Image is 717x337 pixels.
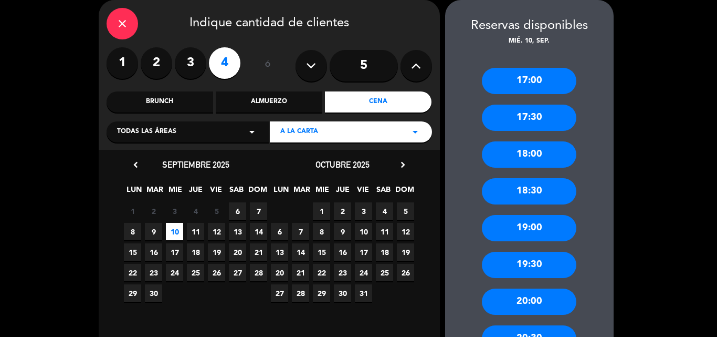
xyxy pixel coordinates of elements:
[292,223,309,240] span: 7
[250,223,267,240] span: 14
[409,126,421,138] i: arrow_drop_down
[334,264,351,281] span: 23
[229,243,246,261] span: 20
[355,243,372,261] span: 17
[334,243,351,261] span: 16
[313,264,330,281] span: 22
[482,252,576,278] div: 19:30
[107,47,138,79] label: 1
[355,202,372,220] span: 3
[334,202,351,220] span: 2
[229,264,246,281] span: 27
[397,264,414,281] span: 26
[376,264,393,281] span: 25
[208,264,225,281] span: 26
[482,289,576,315] div: 20:00
[124,284,141,302] span: 29
[251,47,285,84] div: ó
[208,223,225,240] span: 12
[293,183,310,201] span: MAR
[248,183,266,201] span: DOM
[116,17,129,30] i: close
[162,159,229,170] span: septiembre 2025
[375,183,392,201] span: SAB
[187,264,204,281] span: 25
[280,127,318,137] span: A la carta
[315,159,370,170] span: octubre 2025
[325,91,431,113] div: Cena
[125,183,143,201] span: LUN
[145,264,162,281] span: 23
[124,264,141,281] span: 22
[376,223,393,240] span: 11
[145,243,162,261] span: 16
[313,284,330,302] span: 29
[146,183,163,201] span: MAR
[482,68,576,94] div: 17:00
[208,243,225,261] span: 19
[141,47,172,79] label: 2
[166,183,184,201] span: MIE
[376,202,393,220] span: 4
[397,159,408,170] i: chevron_right
[187,202,204,220] span: 4
[376,243,393,261] span: 18
[445,36,614,47] div: mié. 10, sep.
[124,223,141,240] span: 8
[228,183,245,201] span: SAB
[355,223,372,240] span: 10
[175,47,206,79] label: 3
[313,183,331,201] span: MIE
[334,223,351,240] span: 9
[355,264,372,281] span: 24
[166,264,183,281] span: 24
[187,243,204,261] span: 18
[209,47,240,79] label: 4
[313,223,330,240] span: 8
[187,223,204,240] span: 11
[124,243,141,261] span: 15
[271,284,288,302] span: 27
[354,183,372,201] span: VIE
[395,183,413,201] span: DOM
[271,223,288,240] span: 6
[272,183,290,201] span: LUN
[107,8,432,39] div: Indique cantidad de clientes
[397,243,414,261] span: 19
[229,202,246,220] span: 6
[355,284,372,302] span: 31
[334,183,351,201] span: JUE
[292,284,309,302] span: 28
[482,141,576,168] div: 18:00
[313,243,330,261] span: 15
[145,223,162,240] span: 9
[208,202,225,220] span: 5
[271,264,288,281] span: 20
[271,243,288,261] span: 13
[107,91,213,113] div: Brunch
[187,183,204,201] span: JUE
[482,178,576,205] div: 18:30
[166,223,183,240] span: 10
[166,202,183,220] span: 3
[313,202,330,220] span: 1
[482,215,576,241] div: 19:00
[207,183,225,201] span: VIE
[334,284,351,302] span: 30
[117,127,176,137] span: Todas las áreas
[445,16,614,36] div: Reservas disponibles
[292,243,309,261] span: 14
[229,223,246,240] span: 13
[145,284,162,302] span: 30
[250,243,267,261] span: 21
[130,159,141,170] i: chevron_left
[124,202,141,220] span: 1
[166,243,183,261] span: 17
[246,126,258,138] i: arrow_drop_down
[250,202,267,220] span: 7
[250,264,267,281] span: 28
[397,223,414,240] span: 12
[145,202,162,220] span: 2
[482,105,576,131] div: 17:30
[397,202,414,220] span: 5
